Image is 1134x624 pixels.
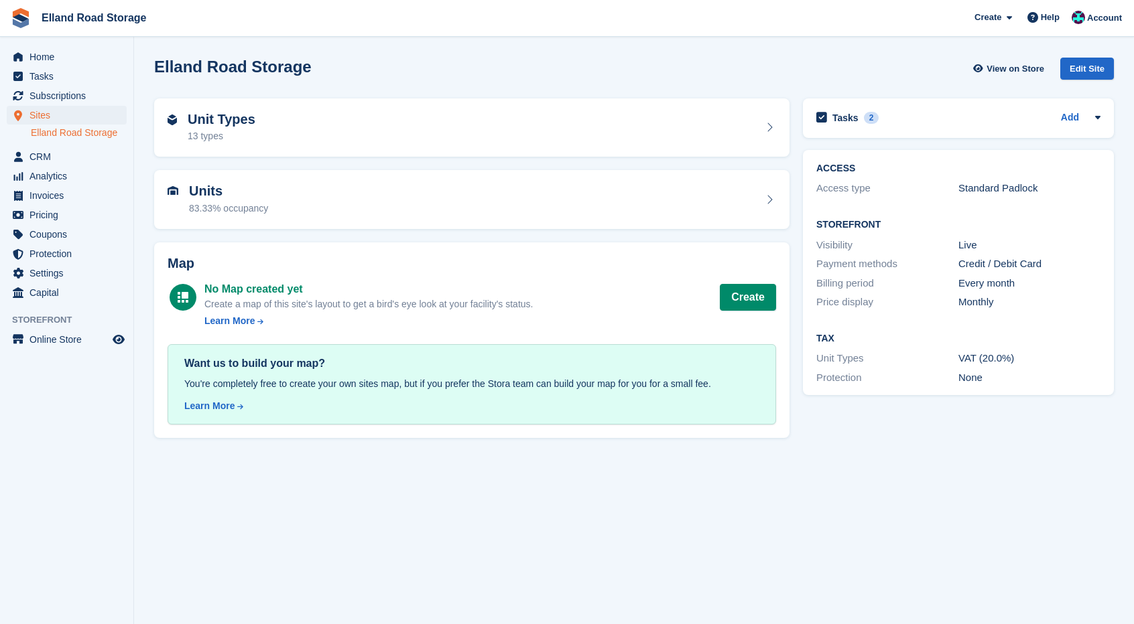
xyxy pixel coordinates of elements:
a: Units 83.33% occupancy [154,170,790,229]
h2: Map [168,256,776,271]
div: You're completely free to create your own sites map, but if you prefer the Stora team can build y... [184,377,759,391]
div: VAT (20.0%) [958,351,1100,366]
a: Unit Types 13 types [154,98,790,157]
img: unit-icn-7be61d7bf1b0ce9d3e12c5938cc71ed9869f7b940bace4675aadf7bd6d80202e.svg [168,186,178,196]
div: Unit Types [816,351,958,366]
span: Create [974,11,1001,24]
div: 83.33% occupancy [189,202,268,216]
h2: Tasks [832,112,859,124]
a: Elland Road Storage [31,127,127,139]
a: Learn More [184,399,759,413]
span: Pricing [29,206,110,224]
a: menu [7,86,127,105]
div: Edit Site [1060,58,1114,80]
span: Online Store [29,330,110,349]
a: Elland Road Storage [36,7,151,29]
div: Protection [816,370,958,386]
div: Learn More [204,314,255,328]
div: Price display [816,295,958,310]
div: None [958,370,1100,386]
span: Tasks [29,67,110,86]
span: Home [29,48,110,66]
h2: Elland Road Storage [154,58,312,76]
span: Capital [29,283,110,302]
div: Live [958,238,1100,253]
a: Learn More [204,314,533,328]
div: No Map created yet [204,281,533,297]
a: menu [7,264,127,283]
div: 13 types [188,129,255,143]
div: Credit / Debit Card [958,256,1100,272]
a: menu [7,147,127,166]
a: menu [7,330,127,349]
span: Analytics [29,167,110,185]
img: unit-type-icn-2b2737a686de81e16bb02015468b77c625bbabd49415b5ef34ead5e3b44a266d.svg [168,114,177,125]
span: Coupons [29,225,110,244]
a: Preview store [111,331,127,347]
span: Subscriptions [29,86,110,105]
img: Scott Hullah [1072,11,1085,24]
h2: Tax [816,333,1100,344]
a: Edit Site [1060,58,1114,85]
span: Invoices [29,186,110,205]
div: Every month [958,276,1100,291]
h2: Unit Types [188,112,255,127]
span: View on Store [987,62,1044,76]
span: Help [1041,11,1060,24]
a: menu [7,67,127,86]
div: Want us to build your map? [184,356,759,372]
div: Access type [816,181,958,196]
a: menu [7,244,127,263]
h2: Storefront [816,220,1100,230]
div: Create a map of this site's layout to get a bird's eye look at your facility's status. [204,297,533,311]
a: menu [7,48,127,66]
a: menu [7,283,127,302]
span: Settings [29,264,110,283]
div: 2 [864,112,879,124]
span: Sites [29,106,110,125]
h2: Units [189,183,268,199]
a: menu [7,186,127,205]
button: Create [720,284,776,311]
div: Billing period [816,276,958,291]
div: Monthly [958,295,1100,310]
img: map-icn-white-8b231986280072e83805622d3debb4903e2986e43859118e7b4002611c8ef794.svg [178,292,188,303]
img: stora-icon-8386f47178a22dfd0bd8f6a31ec36ba5ce8667c1dd55bd0f319d3a0aa187defe.svg [11,8,31,28]
a: menu [7,225,127,244]
div: Standard Padlock [958,181,1100,196]
a: View on Store [971,58,1050,80]
span: Storefront [12,313,133,327]
span: Account [1087,11,1122,25]
span: Protection [29,244,110,263]
span: CRM [29,147,110,166]
a: menu [7,206,127,224]
a: menu [7,167,127,185]
h2: ACCESS [816,163,1100,174]
div: Learn More [184,399,235,413]
div: Visibility [816,238,958,253]
a: Add [1061,110,1079,126]
a: menu [7,106,127,125]
div: Payment methods [816,256,958,272]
